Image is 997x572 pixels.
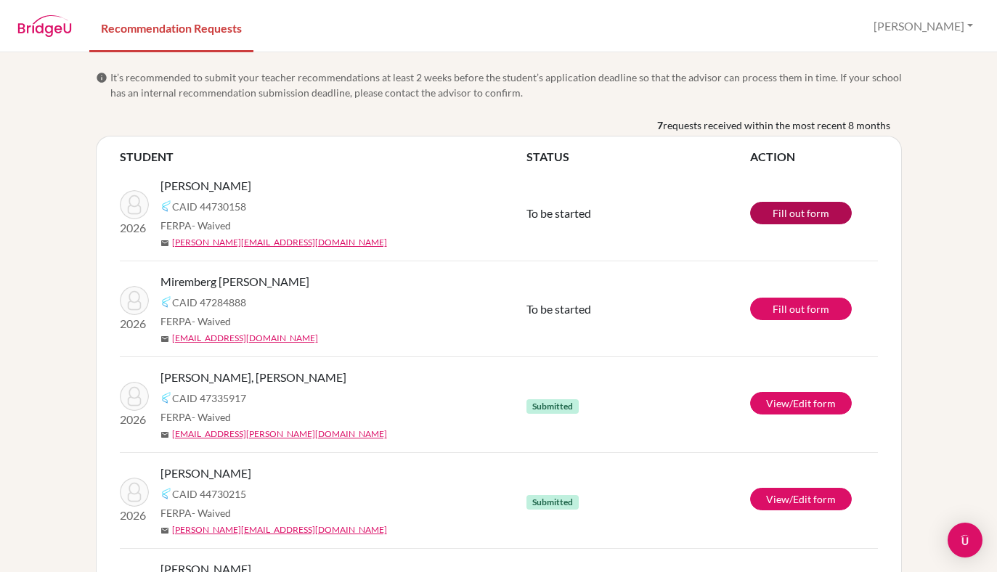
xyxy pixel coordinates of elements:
p: 2026 [120,507,149,524]
a: [PERSON_NAME][EMAIL_ADDRESS][DOMAIN_NAME] [172,236,387,249]
th: STATUS [526,148,750,166]
span: - Waived [192,219,231,232]
a: Fill out form [750,298,852,320]
img: Cabrejas, Benjamín [120,190,149,219]
p: 2026 [120,315,149,332]
p: 2026 [120,411,149,428]
th: ACTION [750,148,878,166]
a: View/Edit form [750,488,852,510]
span: mail [160,239,169,248]
img: BridgeU logo [17,15,72,37]
span: Submitted [526,399,579,414]
span: [PERSON_NAME], [PERSON_NAME] [160,369,346,386]
span: [PERSON_NAME] [160,465,251,482]
span: To be started [526,302,591,316]
img: Miremberg Gedanke, Luana [120,286,149,315]
span: CAID 47335917 [172,391,246,406]
span: mail [160,335,169,343]
a: [EMAIL_ADDRESS][PERSON_NAME][DOMAIN_NAME] [172,428,387,441]
span: CAID 44730158 [172,199,246,214]
span: mail [160,430,169,439]
span: FERPA [160,314,231,329]
span: - Waived [192,411,231,423]
span: Miremberg [PERSON_NAME] [160,273,309,290]
a: [PERSON_NAME][EMAIL_ADDRESS][DOMAIN_NAME] [172,523,387,536]
th: STUDENT [120,148,526,166]
a: [EMAIL_ADDRESS][DOMAIN_NAME] [172,332,318,345]
img: Common App logo [160,200,172,212]
span: It’s recommended to submit your teacher recommendations at least 2 weeks before the student’s app... [110,70,902,100]
img: Common App logo [160,488,172,499]
a: View/Edit form [750,392,852,414]
p: 2026 [120,219,149,237]
button: [PERSON_NAME] [867,12,980,40]
span: FERPA [160,218,231,233]
img: Common App logo [160,392,172,404]
span: FERPA [160,409,231,425]
span: requests received within the most recent 8 months [663,118,890,133]
a: Fill out form [750,202,852,224]
img: Hernández, Sofía [120,478,149,507]
div: Open Intercom Messenger [948,523,982,557]
img: Common App logo [160,296,172,308]
span: - Waived [192,315,231,327]
span: mail [160,526,169,535]
span: CAID 47284888 [172,295,246,310]
span: FERPA [160,505,231,520]
span: To be started [526,206,591,220]
span: - Waived [192,507,231,519]
span: Submitted [526,495,579,510]
span: CAID 44730215 [172,486,246,502]
img: Giacomín Méndez, Alessia Nicole [120,382,149,411]
span: info [96,72,107,83]
span: [PERSON_NAME] [160,177,251,195]
b: 7 [657,118,663,133]
a: Recommendation Requests [89,2,253,52]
